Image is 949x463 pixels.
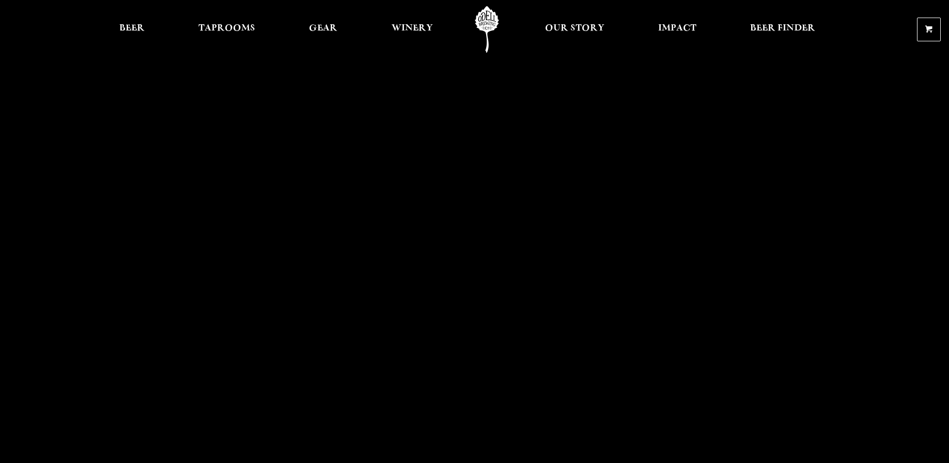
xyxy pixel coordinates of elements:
[192,6,262,53] a: Taprooms
[198,24,255,33] span: Taprooms
[302,6,344,53] a: Gear
[392,24,433,33] span: Winery
[538,6,611,53] a: Our Story
[743,6,822,53] a: Beer Finder
[113,6,151,53] a: Beer
[545,24,604,33] span: Our Story
[119,24,145,33] span: Beer
[385,6,440,53] a: Winery
[750,24,815,33] span: Beer Finder
[658,24,696,33] span: Impact
[468,6,506,53] a: Odell Home
[309,24,337,33] span: Gear
[651,6,703,53] a: Impact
